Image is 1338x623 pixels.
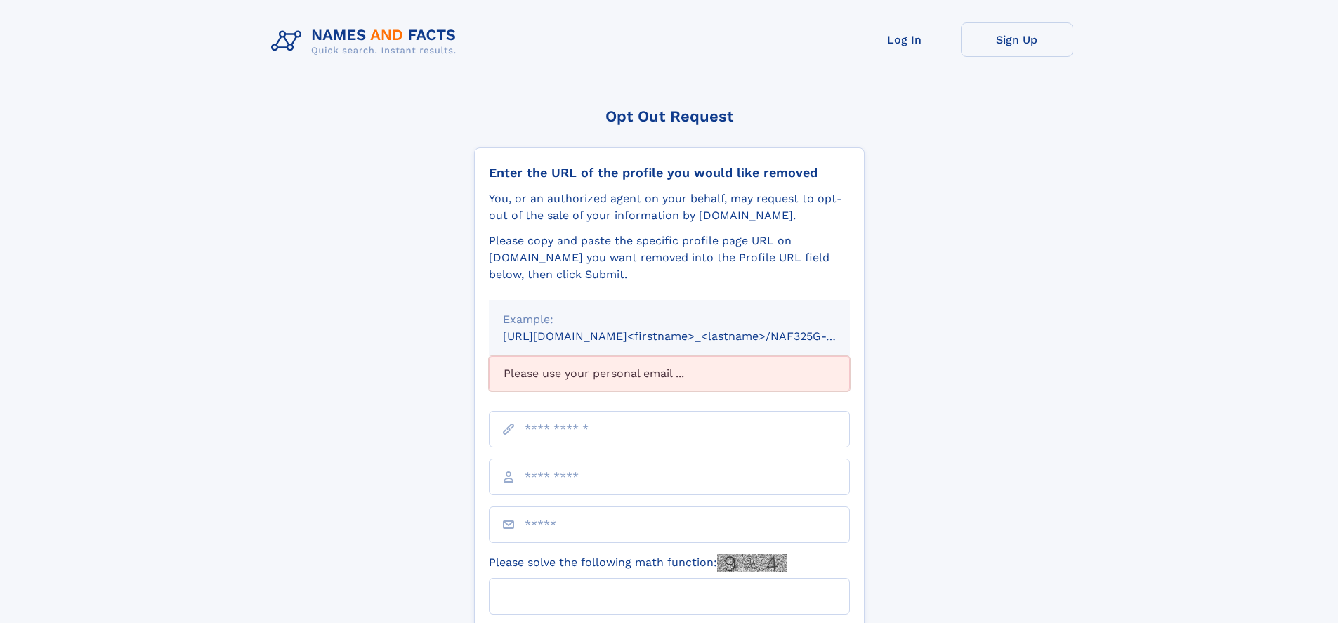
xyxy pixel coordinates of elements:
div: Please use your personal email ... [489,356,850,391]
div: Enter the URL of the profile you would like removed [489,165,850,181]
div: Example: [503,311,836,328]
div: You, or an authorized agent on your behalf, may request to opt-out of the sale of your informatio... [489,190,850,224]
div: Opt Out Request [474,107,865,125]
a: Sign Up [961,22,1073,57]
div: Please copy and paste the specific profile page URL on [DOMAIN_NAME] you want removed into the Pr... [489,232,850,283]
a: Log In [848,22,961,57]
img: Logo Names and Facts [265,22,468,60]
label: Please solve the following math function: [489,554,787,572]
small: [URL][DOMAIN_NAME]<firstname>_<lastname>/NAF325G-xxxxxxxx [503,329,877,343]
